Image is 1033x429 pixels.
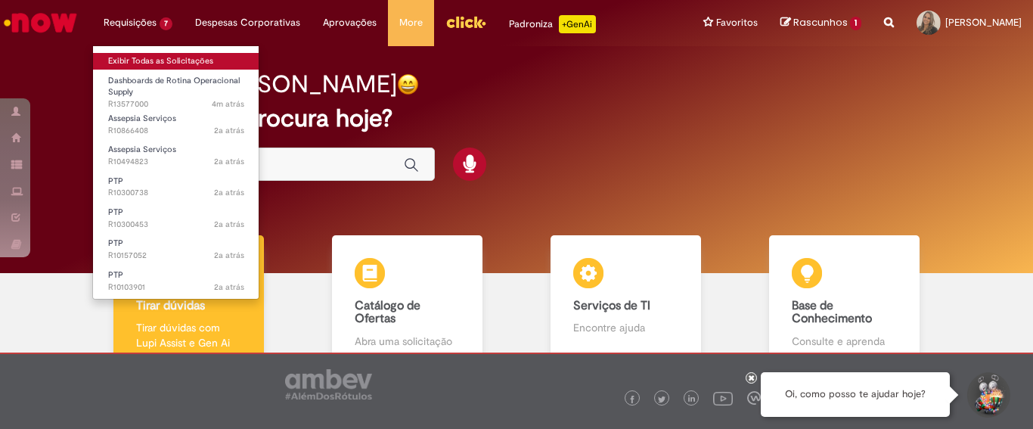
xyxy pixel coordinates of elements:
[93,267,259,295] a: Aberto R10103901 : PTP
[747,391,761,405] img: logo_footer_workplace.png
[628,396,636,403] img: logo_footer_facebook.png
[93,73,259,105] a: Aberto R13577000 : Dashboards de Rotina Operacional Supply
[108,98,244,110] span: R13577000
[214,125,244,136] span: 2a atrás
[688,395,696,404] img: logo_footer_linkedin.png
[792,298,872,327] b: Base de Conhecimento
[399,15,423,30] span: More
[212,98,244,110] span: 4m atrás
[2,8,79,38] img: ServiceNow
[212,98,244,110] time: 29/09/2025 13:49:02
[92,45,259,300] ul: Requisições
[792,334,896,349] p: Consulte e aprenda
[136,298,205,313] b: Tirar dúvidas
[735,235,954,366] a: Base de Conhecimento Consulte e aprenda
[107,105,926,132] h2: O que você procura hoje?
[214,250,244,261] span: 2a atrás
[108,156,244,168] span: R10494823
[516,235,735,366] a: Serviços de TI Encontre ajuda
[658,396,665,403] img: logo_footer_twitter.png
[713,388,733,408] img: logo_footer_youtube.png
[214,219,244,230] time: 13/08/2023 21:35:25
[214,250,244,261] time: 10/07/2023 19:21:35
[793,15,848,30] span: Rascunhos
[355,298,420,327] b: Catálogo de Ofertas
[559,15,596,33] p: +GenAi
[214,156,244,167] span: 2a atrás
[108,144,176,155] span: Assepsia Serviços
[108,125,244,137] span: R10866408
[108,187,244,199] span: R10300738
[945,16,1022,29] span: [PERSON_NAME]
[285,369,372,399] img: logo_footer_ambev_rotulo_gray.png
[108,75,240,98] span: Dashboards de Rotina Operacional Supply
[108,281,244,294] span: R10103901
[445,11,486,33] img: click_logo_yellow_360x200.png
[214,281,244,293] time: 28/06/2023 22:41:26
[214,187,244,198] time: 13/08/2023 21:44:26
[93,53,259,70] a: Exibir Todas as Solicitações
[108,113,176,124] span: Assepsia Serviços
[108,269,123,281] span: PTP
[850,17,861,30] span: 1
[108,250,244,262] span: R10157052
[93,204,259,232] a: Aberto R10300453 : PTP
[214,125,244,136] time: 16/12/2023 08:41:21
[108,238,123,249] span: PTP
[965,372,1010,418] button: Iniciar Conversa de Suporte
[355,334,459,349] p: Abra uma solicitação
[104,15,157,30] span: Requisições
[298,235,516,366] a: Catálogo de Ofertas Abra uma solicitação
[93,110,259,138] a: Aberto R10866408 : Assepsia Serviços
[108,207,123,218] span: PTP
[79,235,298,366] a: Tirar dúvidas Tirar dúvidas com Lupi Assist e Gen Ai
[573,298,650,313] b: Serviços de TI
[716,15,758,30] span: Favoritos
[214,219,244,230] span: 2a atrás
[780,16,861,30] a: Rascunhos
[214,156,244,167] time: 29/09/2023 14:24:06
[195,15,300,30] span: Despesas Corporativas
[573,320,678,335] p: Encontre ajuda
[761,372,950,417] div: Oi, como posso te ajudar hoje?
[93,173,259,201] a: Aberto R10300738 : PTP
[323,15,377,30] span: Aprovações
[397,73,419,95] img: happy-face.png
[214,187,244,198] span: 2a atrás
[108,219,244,231] span: R10300453
[93,141,259,169] a: Aberto R10494823 : Assepsia Serviços
[214,281,244,293] span: 2a atrás
[93,235,259,263] a: Aberto R10157052 : PTP
[108,176,123,187] span: PTP
[160,17,172,30] span: 7
[136,320,240,350] p: Tirar dúvidas com Lupi Assist e Gen Ai
[509,15,596,33] div: Padroniza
